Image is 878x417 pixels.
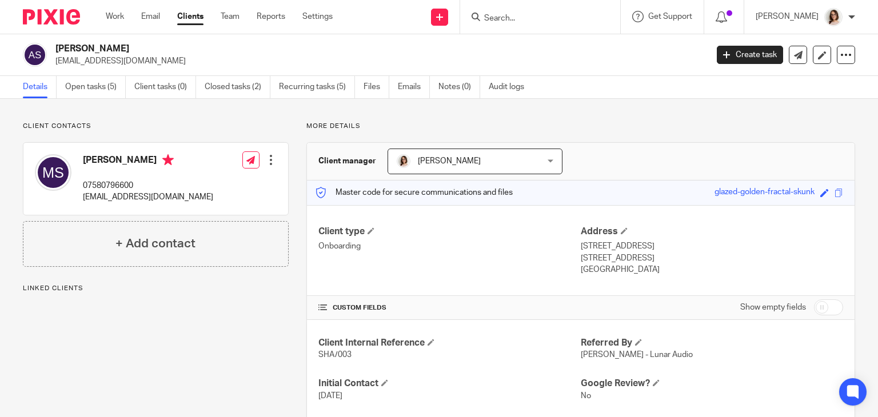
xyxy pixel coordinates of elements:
[83,191,213,203] p: [EMAIL_ADDRESS][DOMAIN_NAME]
[65,76,126,98] a: Open tasks (5)
[306,122,855,131] p: More details
[55,55,700,67] p: [EMAIL_ADDRESS][DOMAIN_NAME]
[740,302,806,313] label: Show empty fields
[318,351,352,359] span: SHA/003
[302,11,333,22] a: Settings
[205,76,270,98] a: Closed tasks (2)
[83,180,213,191] p: 07580796600
[134,76,196,98] a: Client tasks (0)
[35,154,71,191] img: svg%3E
[23,9,80,25] img: Pixie
[257,11,285,22] a: Reports
[279,76,355,98] a: Recurring tasks (5)
[23,284,289,293] p: Linked clients
[489,76,533,98] a: Audit logs
[221,11,240,22] a: Team
[106,11,124,22] a: Work
[364,76,389,98] a: Files
[717,46,783,64] a: Create task
[438,76,480,98] a: Notes (0)
[318,392,342,400] span: [DATE]
[316,187,513,198] p: Master code for secure communications and files
[23,76,57,98] a: Details
[483,14,586,24] input: Search
[581,337,843,349] h4: Referred By
[397,154,410,168] img: Caroline%20-%20HS%20-%20LI.png
[581,240,843,252] p: [STREET_ADDRESS]
[318,226,581,238] h4: Client type
[177,11,203,22] a: Clients
[715,186,815,199] div: glazed-golden-fractal-skunk
[162,154,174,166] i: Primary
[318,337,581,349] h4: Client Internal Reference
[418,157,481,165] span: [PERSON_NAME]
[581,378,843,390] h4: Google Review?
[23,43,47,67] img: svg%3E
[581,252,843,264] p: [STREET_ADDRESS]
[83,154,213,169] h4: [PERSON_NAME]
[23,122,289,131] p: Client contacts
[824,8,843,26] img: Caroline%20-%20HS%20-%20LI.png
[55,43,571,55] h2: [PERSON_NAME]
[581,264,843,275] p: [GEOGRAPHIC_DATA]
[648,13,692,21] span: Get Support
[318,155,376,167] h3: Client manager
[581,226,843,238] h4: Address
[318,240,581,252] p: Onboarding
[115,235,195,252] h4: + Add contact
[398,76,430,98] a: Emails
[581,351,693,359] span: [PERSON_NAME] - Lunar Audio
[756,11,819,22] p: [PERSON_NAME]
[318,378,581,390] h4: Initial Contact
[318,303,581,312] h4: CUSTOM FIELDS
[141,11,160,22] a: Email
[581,392,591,400] span: No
